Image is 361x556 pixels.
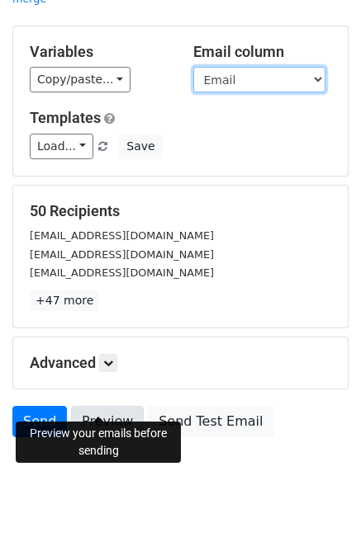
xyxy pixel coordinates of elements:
[71,406,144,437] a: Preview
[30,290,99,311] a: +47 more
[278,477,361,556] iframe: Chat Widget
[30,43,169,61] h5: Variables
[193,43,332,61] h5: Email column
[30,354,331,372] h5: Advanced
[30,67,131,92] a: Copy/paste...
[119,134,162,159] button: Save
[30,134,93,159] a: Load...
[30,202,331,220] h5: 50 Recipients
[30,248,214,261] small: [EMAIL_ADDRESS][DOMAIN_NAME]
[30,109,101,126] a: Templates
[30,229,214,242] small: [EMAIL_ADDRESS][DOMAIN_NAME]
[30,266,214,279] small: [EMAIL_ADDRESS][DOMAIN_NAME]
[148,406,273,437] a: Send Test Email
[16,422,181,463] div: Preview your emails before sending
[12,406,67,437] a: Send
